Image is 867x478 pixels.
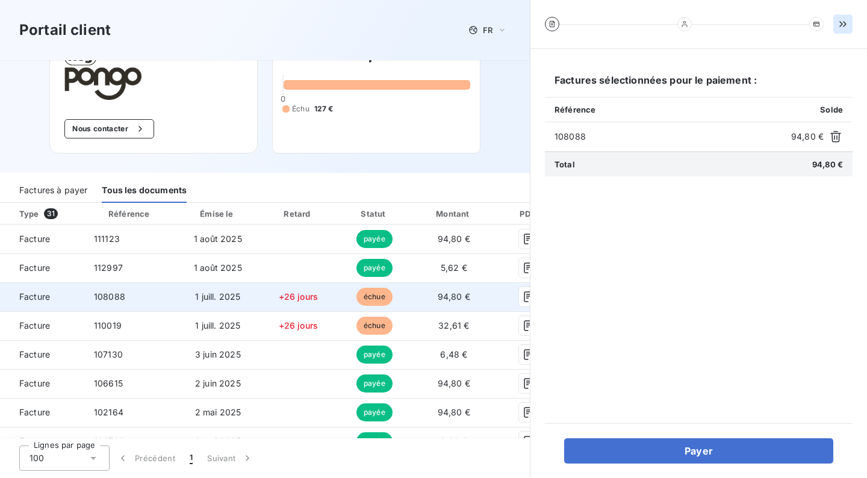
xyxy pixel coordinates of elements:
span: 94,80 € [438,407,470,417]
span: 5,62 € [441,262,467,273]
span: 94,80 € [438,234,470,244]
span: 94,80 € [438,291,470,302]
span: 111123 [94,234,120,244]
span: 94,80 € [438,378,470,388]
button: 1 [182,445,200,471]
div: Statut [339,208,409,220]
div: Retard [262,208,334,220]
span: payée [356,230,393,248]
span: 2 mai 2025 [195,407,241,417]
h3: Portail client [19,19,111,41]
span: Facture [10,262,75,274]
span: Échu [292,104,309,114]
span: 94,80 € [791,131,824,143]
span: 112997 [94,262,123,273]
span: Facture [10,233,75,245]
span: 3 juin 2025 [195,349,241,359]
span: 108088 [94,291,125,302]
span: payée [356,346,393,364]
span: payée [356,259,393,277]
span: 6,48 € [440,349,467,359]
img: Company logo [64,49,141,100]
span: Facture [10,320,75,332]
span: 1 août 2025 [194,234,242,244]
span: 2 juin 2025 [195,378,241,388]
div: Type [12,208,82,220]
span: 0 [281,94,285,104]
button: Précédent [110,445,182,471]
span: Total [555,160,575,169]
span: Facture [10,435,75,447]
span: Facture [10,291,75,303]
span: échue [356,288,393,306]
span: FR [483,25,493,35]
span: payée [356,432,393,450]
span: 1 [190,452,193,464]
span: 106615 [94,378,123,388]
span: 100 [30,452,44,464]
span: 102164 [94,407,123,417]
span: Facture [10,349,75,361]
span: 2 mai 2025 [195,436,241,446]
button: Payer [564,438,833,464]
div: Émise le [178,208,257,220]
span: 107130 [94,349,123,359]
button: Suivant [200,445,261,471]
span: payée [356,374,393,393]
span: +26 jours [279,320,318,331]
span: 31 [44,208,58,219]
span: 110019 [94,320,122,331]
span: 1 août 2025 [194,262,242,273]
span: 94,80 € [812,160,843,169]
span: payée [356,403,393,421]
span: 108088 [555,131,786,143]
span: Facture [10,377,75,390]
span: Facture [10,406,75,418]
span: échue [356,317,393,335]
span: 1 juill. 2025 [195,291,240,302]
span: 1 juill. 2025 [195,320,240,331]
span: 127 € [314,104,334,114]
div: Tous les documents [102,178,187,203]
span: +26 jours [279,291,318,302]
span: Solde [820,105,843,114]
div: Montant [414,208,493,220]
span: 3,89 € [440,436,467,446]
button: Nous contacter [64,119,154,138]
div: Factures à payer [19,178,87,203]
span: 32,61 € [438,320,469,331]
div: PDF [498,208,559,220]
div: Référence [108,209,149,219]
span: 104792 [94,436,125,446]
span: Référence [555,105,595,114]
h6: Factures sélectionnées pour le paiement : [545,73,853,97]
